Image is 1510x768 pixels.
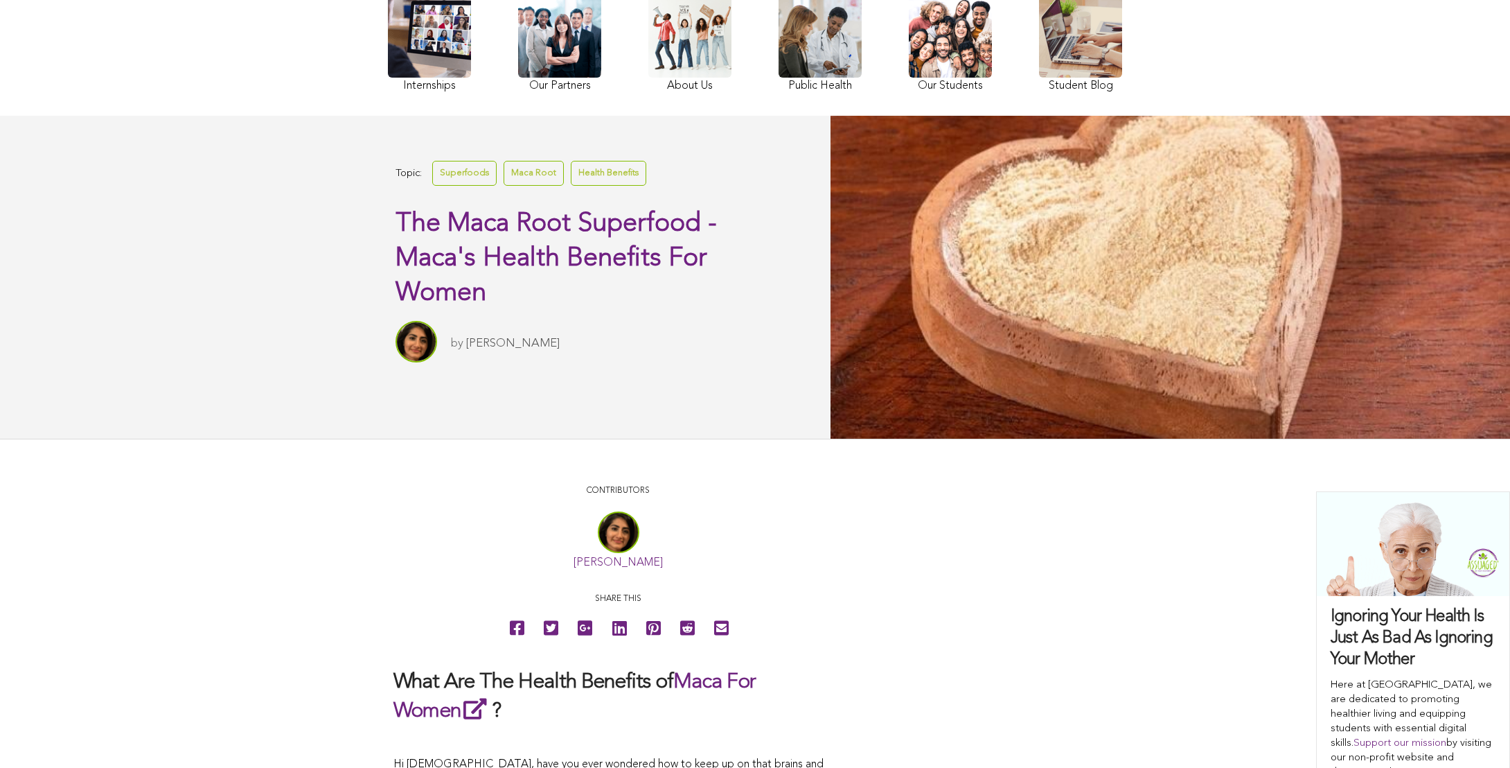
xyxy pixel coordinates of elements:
iframe: Chat Widget [1441,701,1510,768]
a: [PERSON_NAME] [466,338,560,349]
a: [PERSON_NAME] [574,557,663,568]
span: Topic: [396,164,422,183]
a: Maca Root [504,161,564,185]
h2: What Are The Health Benefits of ? [393,669,844,725]
p: CONTRIBUTORS [393,485,844,498]
p: Share this [393,593,844,606]
a: Superfoods [432,161,497,185]
a: Maca For Women [393,672,756,722]
span: The Maca Root Superfood - Maca's Health Benefits For Women [396,211,717,306]
a: Health Benefits [571,161,646,185]
img: Sitara Darvish [396,321,437,363]
span: by [451,338,463,349]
